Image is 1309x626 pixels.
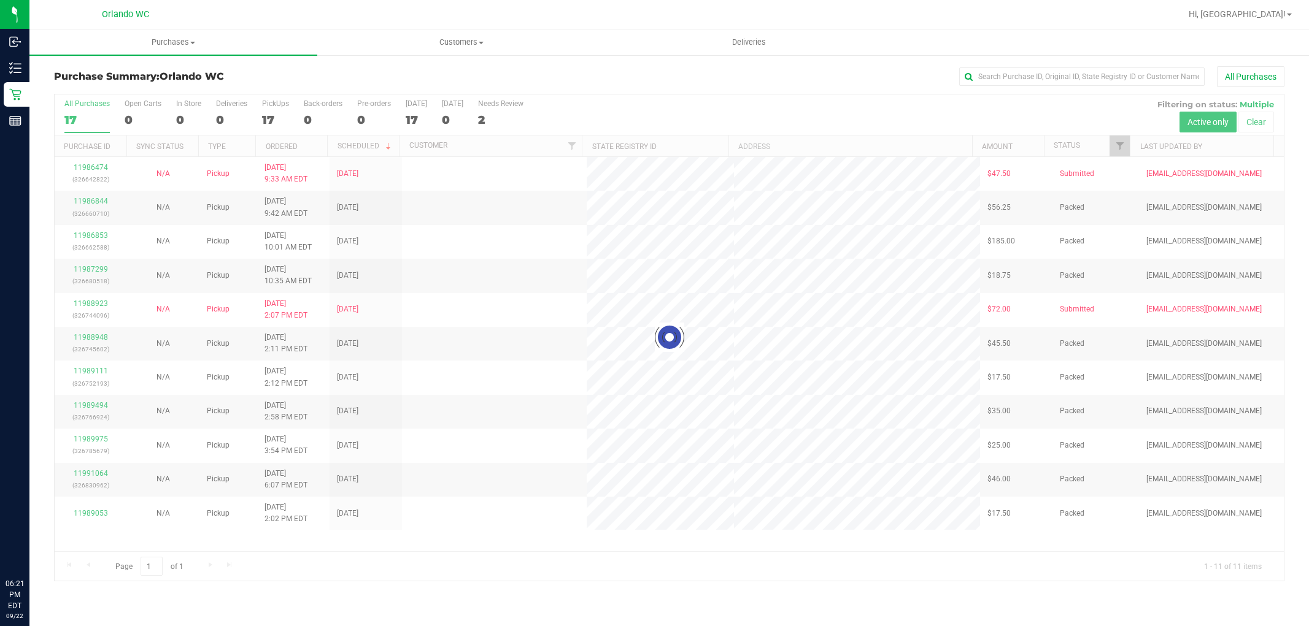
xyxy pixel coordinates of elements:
span: Customers [318,37,604,48]
a: Purchases [29,29,317,55]
a: Deliveries [605,29,893,55]
inline-svg: Inbound [9,36,21,48]
span: Orlando WC [102,9,149,20]
span: Deliveries [716,37,782,48]
inline-svg: Retail [9,88,21,101]
p: 06:21 PM EDT [6,578,24,611]
span: Purchases [29,37,317,48]
inline-svg: Reports [9,115,21,127]
button: All Purchases [1217,66,1284,87]
input: Search Purchase ID, Original ID, State Registry ID or Customer Name... [959,67,1205,86]
span: Orlando WC [160,71,224,82]
iframe: Resource center unread badge [36,526,51,541]
inline-svg: Inventory [9,62,21,74]
h3: Purchase Summary: [54,71,464,82]
iframe: Resource center [12,528,49,565]
span: Hi, [GEOGRAPHIC_DATA]! [1189,9,1286,19]
p: 09/22 [6,611,24,620]
a: Customers [317,29,605,55]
